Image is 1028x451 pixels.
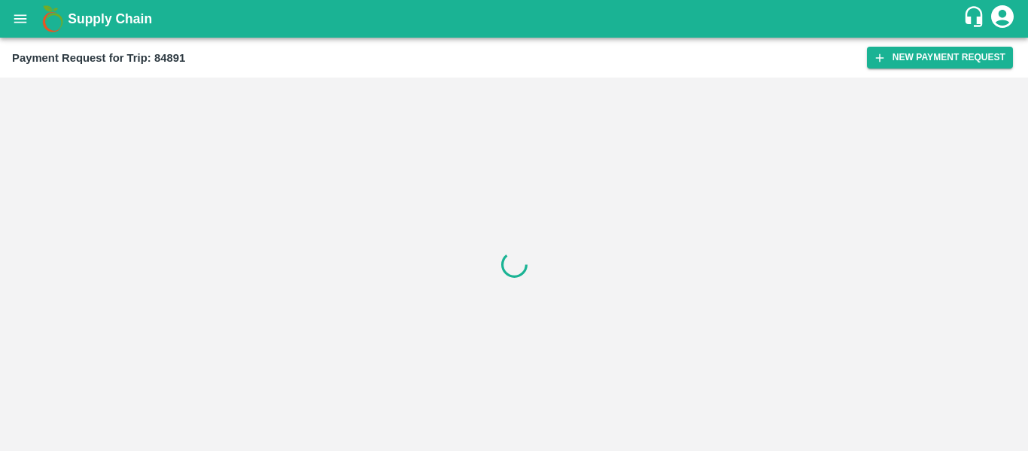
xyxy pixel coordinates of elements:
b: Payment Request for Trip: 84891 [12,52,185,64]
b: Supply Chain [68,11,152,26]
button: New Payment Request [867,47,1013,69]
button: open drawer [3,2,38,36]
div: account of current user [989,3,1016,35]
div: customer-support [963,5,989,32]
a: Supply Chain [68,8,963,29]
img: logo [38,4,68,34]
